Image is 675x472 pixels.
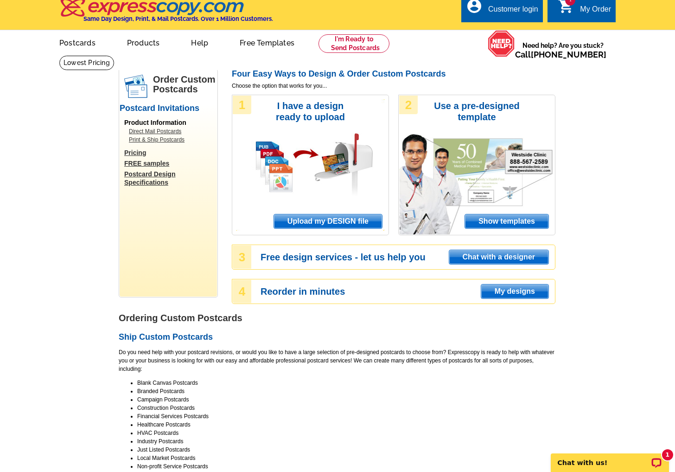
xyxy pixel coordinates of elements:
a: Help [176,31,223,53]
a: 1 shopping_cart My Order [558,4,611,15]
h3: Free design services - let us help you [261,253,554,261]
h4: Same Day Design, Print, & Mail Postcards. Over 1 Million Customers. [83,15,273,22]
h2: Postcard Invitations [120,103,217,114]
li: Non-profit Service Postcards [137,462,555,471]
li: HVAC Postcards [137,429,555,437]
li: Construction Postcards [137,404,555,412]
span: Upload my DESIGN file [274,214,382,228]
h1: Order Custom Postcards [153,75,217,94]
div: My Order [580,5,611,18]
li: Local Market Postcards [137,454,555,462]
h3: Reorder in minutes [261,287,554,296]
h2: Four Easy Ways to Design & Order Custom Postcards [232,69,555,79]
span: Call [515,50,606,59]
a: Pricing [124,149,217,157]
a: account_circle Customer login [466,4,538,15]
a: Same Day Design, Print, & Mail Postcards. Over 1 Million Customers. [59,5,273,22]
a: Upload my DESIGN file [274,214,382,229]
img: help [488,30,515,57]
span: Need help? Are you stuck? [515,41,611,59]
li: Financial Services Postcards [137,412,555,420]
a: [PHONE_NUMBER] [531,50,606,59]
div: 2 [399,96,418,114]
div: 1 [233,96,251,114]
li: Healthcare Postcards [137,420,555,429]
a: Show templates [465,214,549,229]
h3: Use a pre-designed template [429,100,524,123]
h3: I have a design ready to upload [263,100,358,123]
a: Print & Ship Postcards [129,136,212,144]
h2: Ship Custom Postcards [119,332,555,343]
img: postcards.png [124,75,147,98]
a: My designs [481,284,549,299]
strong: Ordering Custom Postcards [119,313,242,323]
a: Postcard Design Specifications [124,170,217,187]
a: FREE samples [124,159,217,168]
a: Postcards [45,31,110,53]
a: Products [112,31,175,53]
div: Customer login [488,5,538,18]
iframe: LiveChat chat widget [545,443,675,472]
p: Do you need help with your postcard revisions, or would you like to have a large selection of pre... [119,348,555,373]
span: Show templates [465,214,548,228]
li: Blank Canvas Postcards [137,379,555,387]
span: Choose the option that works for you... [232,82,555,90]
li: Branded Postcards [137,387,555,395]
span: Product Information [124,119,186,126]
li: Just Listed Postcards [137,446,555,454]
div: 3 [233,246,251,269]
li: Industry Postcards [137,437,555,446]
a: Chat with a designer [449,250,549,265]
span: My designs [481,284,548,298]
div: 4 [233,280,251,303]
a: Direct Mail Postcards [129,127,212,136]
a: Free Templates [225,31,309,53]
li: Campaign Postcards [137,395,555,404]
